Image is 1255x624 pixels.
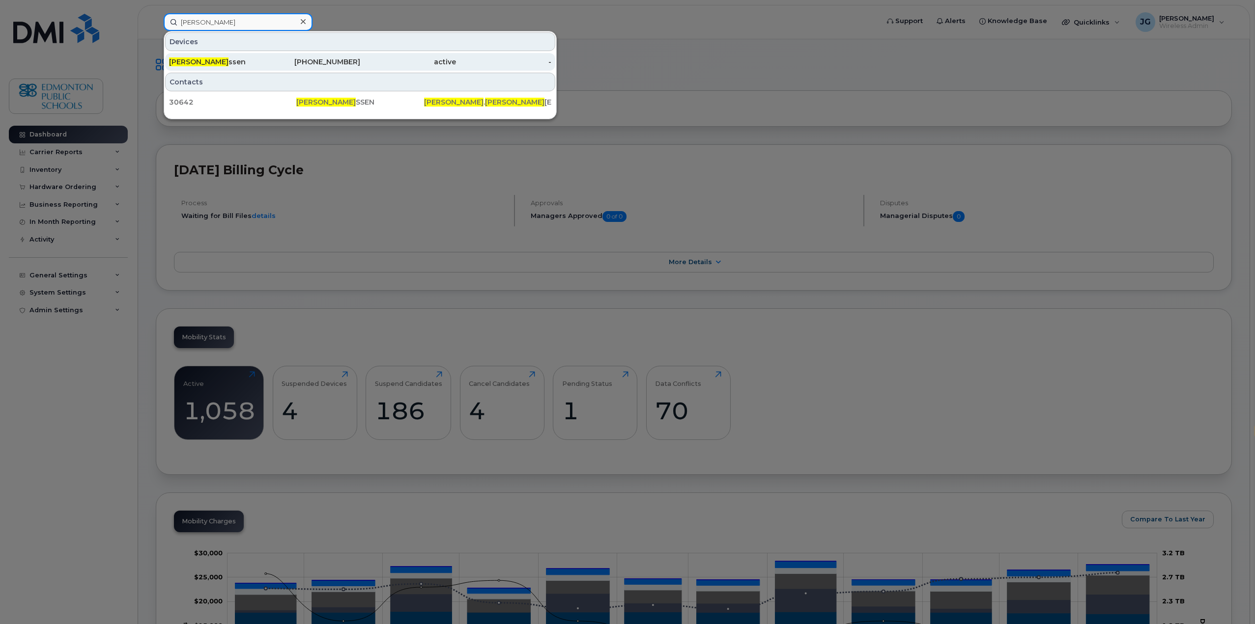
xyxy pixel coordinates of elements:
[169,57,265,67] div: ssen
[165,73,555,91] div: Contacts
[360,57,456,67] div: active
[169,57,228,66] span: [PERSON_NAME]
[165,93,555,111] a: 30642[PERSON_NAME]SSEN[PERSON_NAME].[PERSON_NAME][EMAIL_ADDRESS][DOMAIN_NAME]
[296,97,424,107] div: SSEN
[265,57,361,67] div: [PHONE_NUMBER]
[456,57,552,67] div: -
[165,32,555,51] div: Devices
[169,97,296,107] div: 30642
[485,98,544,107] span: [PERSON_NAME]
[424,97,551,107] div: . [EMAIL_ADDRESS][DOMAIN_NAME]
[424,98,484,107] span: [PERSON_NAME]
[165,53,555,71] a: [PERSON_NAME]ssen[PHONE_NUMBER]active-
[296,98,356,107] span: [PERSON_NAME]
